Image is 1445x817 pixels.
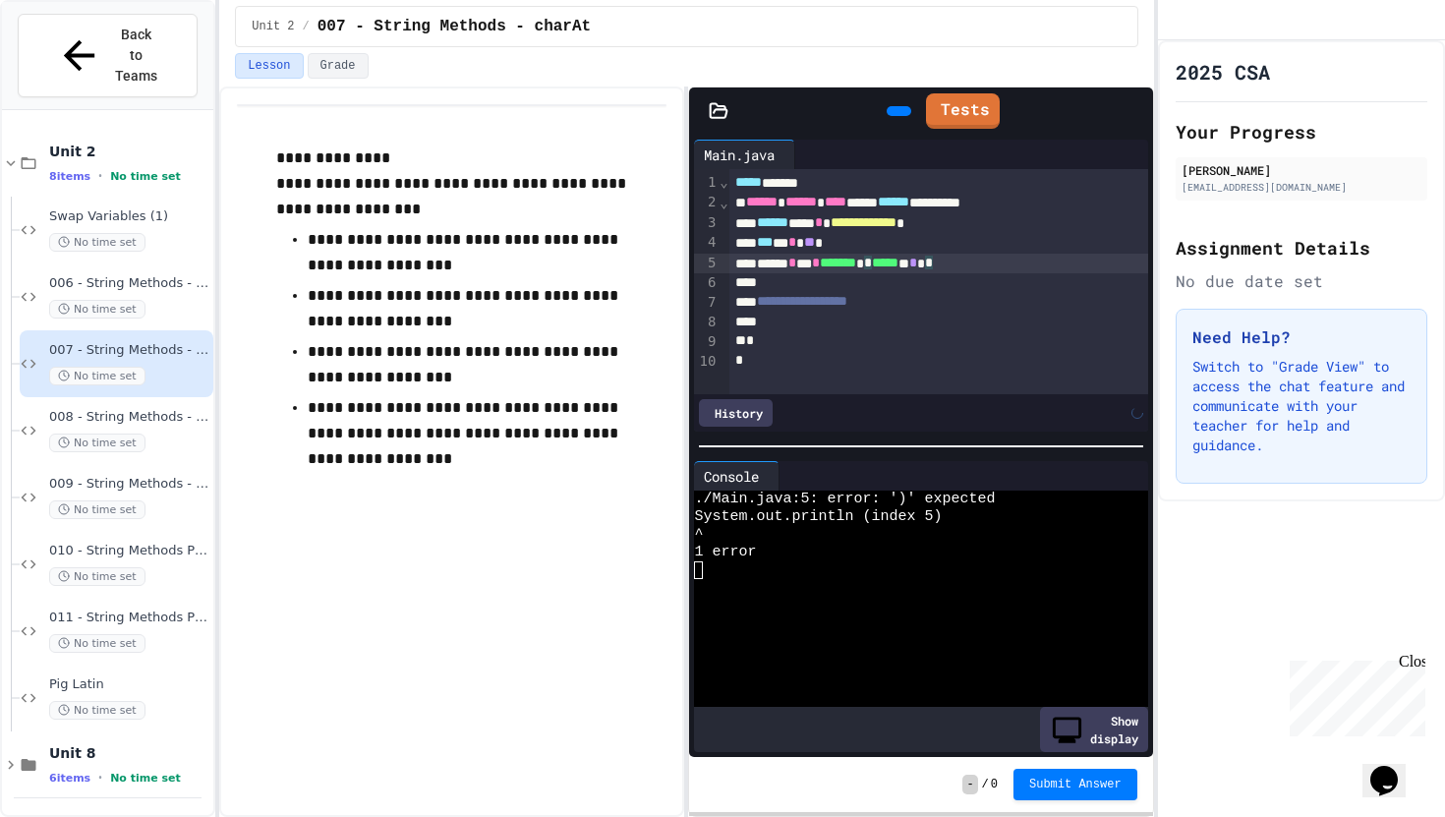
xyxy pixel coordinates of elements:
[1040,707,1148,752] div: Show display
[719,174,728,190] span: Fold line
[49,676,209,693] span: Pig Latin
[1029,777,1122,792] span: Submit Answer
[962,775,977,794] span: -
[926,93,1000,129] a: Tests
[49,701,145,720] span: No time set
[694,145,784,165] div: Main.java
[49,567,145,586] span: No time set
[49,409,209,426] span: 008 - String Methods - indexOf
[49,233,145,252] span: No time set
[699,399,773,427] div: History
[694,293,719,313] div: 7
[1013,769,1137,800] button: Submit Answer
[110,772,181,785] span: No time set
[49,476,209,493] span: 009 - String Methods - substring
[1182,161,1421,179] div: [PERSON_NAME]
[235,53,303,79] button: Lesson
[694,332,719,352] div: 9
[98,770,102,786] span: •
[49,300,145,319] span: No time set
[1362,738,1425,797] iframe: chat widget
[49,143,209,160] span: Unit 2
[694,313,719,332] div: 8
[49,500,145,519] span: No time set
[303,19,310,34] span: /
[49,342,209,359] span: 007 - String Methods - charAt
[49,434,145,452] span: No time set
[694,508,942,526] span: System.out.println (index 5)
[49,744,209,762] span: Unit 8
[694,491,995,508] span: ./Main.java:5: error: ')' expected
[694,213,719,233] div: 3
[694,193,719,212] div: 2
[318,15,591,38] span: 007 - String Methods - charAt
[1182,180,1421,195] div: [EMAIL_ADDRESS][DOMAIN_NAME]
[1282,653,1425,736] iframe: chat widget
[694,461,780,491] div: Console
[982,777,989,792] span: /
[991,777,998,792] span: 0
[110,170,181,183] span: No time set
[114,25,160,87] span: Back to Teams
[98,168,102,184] span: •
[49,543,209,559] span: 010 - String Methods Practice 1
[49,772,90,785] span: 6 items
[694,352,719,372] div: 10
[49,367,145,385] span: No time set
[694,233,719,253] div: 4
[694,273,719,293] div: 6
[1192,325,1411,349] h3: Need Help?
[694,544,756,561] span: 1 error
[1176,118,1427,146] h2: Your Progress
[1192,357,1411,455] p: Switch to "Grade View" to access the chat feature and communicate with your teacher for help and ...
[719,195,728,210] span: Fold line
[694,140,795,169] div: Main.java
[694,173,719,193] div: 1
[694,526,703,544] span: ^
[694,254,719,273] div: 5
[694,466,769,487] div: Console
[49,170,90,183] span: 8 items
[252,19,294,34] span: Unit 2
[1176,234,1427,262] h2: Assignment Details
[49,208,209,225] span: Swap Variables (1)
[49,275,209,292] span: 006 - String Methods - Length
[1176,269,1427,293] div: No due date set
[308,53,369,79] button: Grade
[1176,58,1270,86] h1: 2025 CSA
[49,610,209,626] span: 011 - String Methods Practice 2
[49,634,145,653] span: No time set
[8,8,136,125] div: Chat with us now!Close
[18,14,198,97] button: Back to Teams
